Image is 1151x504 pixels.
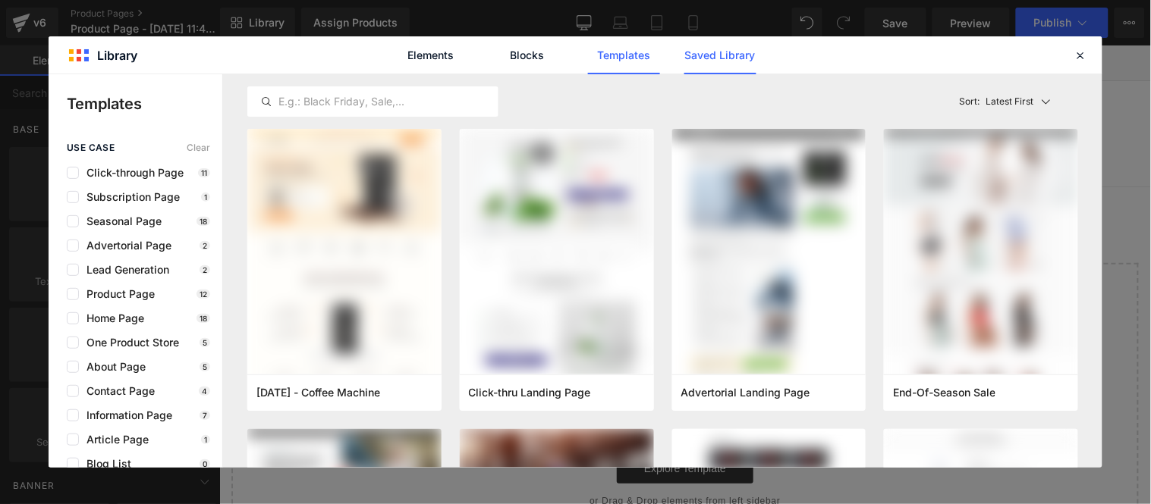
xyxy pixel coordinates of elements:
[309,61,495,77] span: ŚLEDŹ MOJE ZAMÓWIENIE
[67,92,222,115] p: Templates
[79,167,184,179] span: Click-through Page
[79,409,172,421] span: Information Page
[200,241,210,250] p: 2
[684,36,756,74] a: Saved Library
[200,265,210,274] p: 2
[79,312,144,324] span: Home Page
[469,386,591,399] span: Click-thru Landing Page
[810,68,850,108] summary: Szukaj
[568,61,612,77] span: O NAS
[309,99,478,115] span: SKONTAKTUJ SIĘ Z NAMI
[197,290,210,299] p: 12
[187,142,210,153] span: Clear
[79,434,149,446] span: Article Page
[79,458,131,470] span: Blog List
[558,51,623,89] a: O NAS
[200,459,210,468] p: 0
[198,168,210,177] p: 11
[298,51,507,89] a: ŚLEDŹ MOJE ZAMÓWIENIE
[200,338,210,347] p: 5
[46,65,273,111] img: POLSKA INOVITA
[79,337,179,349] span: One Product Store
[79,215,162,227] span: Seasonal Page
[960,96,980,107] span: Sort:
[36,450,895,461] p: or Drag & Drop elements from left sidebar
[248,92,498,111] input: E.g.: Black Friday, Sale,...
[954,86,1079,117] button: Latest FirstSort:Latest First
[893,386,995,399] span: End-Of-Season Sale
[492,36,564,74] a: Blocks
[200,362,210,371] p: 5
[307,9,624,23] span: [DATE] -30% DLA PIERWSZYCH 100 ZAMÓWIEŃ
[199,387,210,396] p: 4
[200,411,210,420] p: 7
[986,95,1034,108] p: Latest First
[256,386,380,399] span: Thanksgiving - Coffee Machine
[588,36,660,74] a: Templates
[398,408,534,438] a: Explore Template
[79,264,169,276] span: Lead Generation
[201,435,210,444] p: 1
[79,385,155,397] span: Contact Page
[197,217,210,226] p: 18
[517,61,546,77] span: FAQ
[79,361,146,373] span: About Page
[79,191,180,203] span: Subscription Page
[39,58,280,117] a: POLSKA INOVITA
[197,314,210,323] p: 18
[507,51,558,89] a: FAQ
[681,386,810,399] span: Advertorial Landing Page
[395,36,467,74] a: Elements
[79,288,155,300] span: Product Page
[298,88,489,126] a: SKONTAKTUJ SIĘ Z NAMI
[201,193,210,202] p: 1
[67,142,115,153] span: use case
[79,239,171,252] span: Advertorial Page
